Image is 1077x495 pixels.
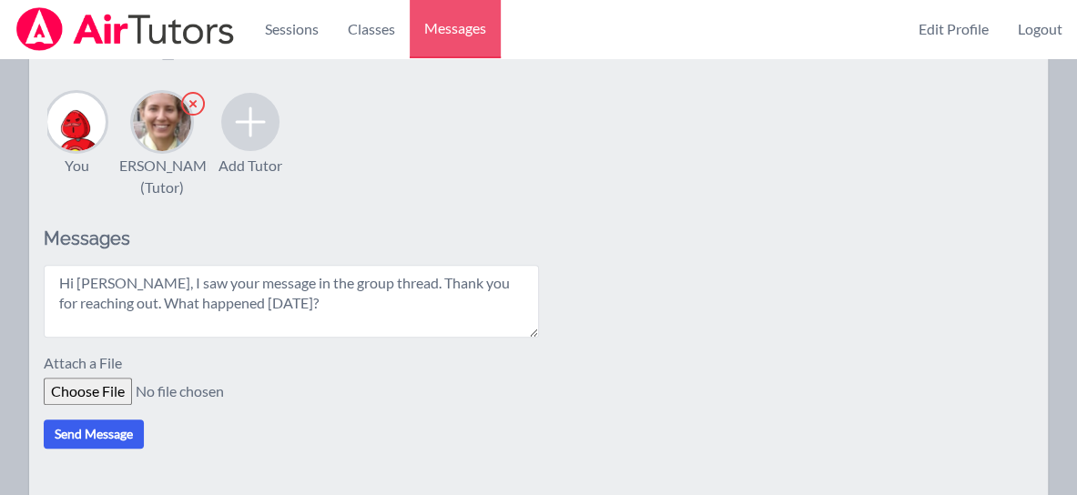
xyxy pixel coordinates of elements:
div: [PERSON_NAME] (Tutor) [106,155,219,198]
div: Add Tutor [218,155,282,177]
img: Nicole Bennett [47,93,106,151]
h2: Messages [44,227,539,250]
span: Messages [424,17,486,39]
label: Attach a File [44,352,133,378]
button: Send Message [44,419,144,449]
img: Airtutors Logo [15,7,236,51]
img: Diana Andrade [133,93,191,151]
h2: [PERSON_NAME] (SMS) [44,31,539,89]
div: You [65,155,89,177]
textarea: Hi [PERSON_NAME], I saw your message in the group thread. Thank you for reaching out. What happen... [44,265,539,338]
